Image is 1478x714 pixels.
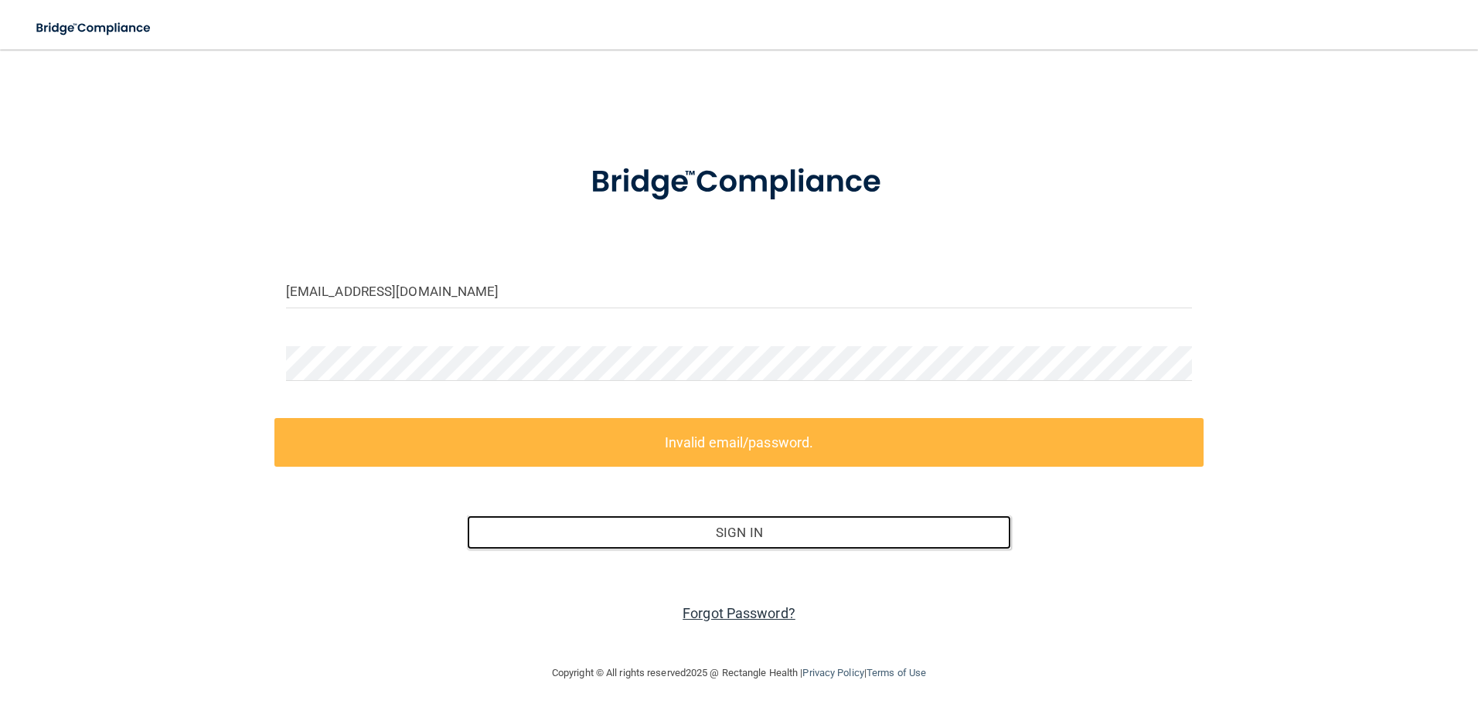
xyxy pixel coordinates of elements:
[559,142,919,223] img: bridge_compliance_login_screen.278c3ca4.svg
[23,12,165,44] img: bridge_compliance_login_screen.278c3ca4.svg
[274,418,1204,467] label: Invalid email/password.
[867,667,926,678] a: Terms of Use
[683,605,795,621] a: Forgot Password?
[802,667,863,678] a: Privacy Policy
[286,274,1193,308] input: Email
[457,648,1021,698] div: Copyright © All rights reserved 2025 @ Rectangle Health | |
[467,515,1011,549] button: Sign In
